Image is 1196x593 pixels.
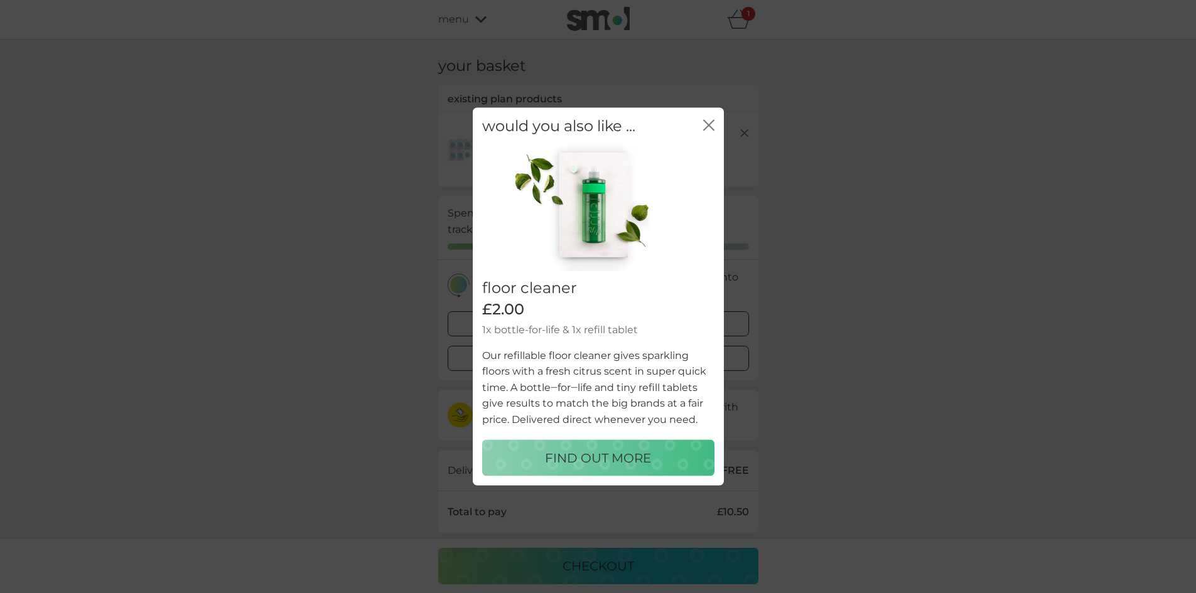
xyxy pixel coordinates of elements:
button: FIND OUT MORE [482,440,714,476]
p: FIND OUT MORE [545,448,651,468]
p: Our refillable floor cleaner gives sparkling floors with a fresh citrus scent in super quick time... [482,347,714,427]
h2: floor cleaner [482,279,714,297]
h2: would you also like ... [482,117,635,135]
p: 1x bottle-for-life & 1x refill tablet [482,321,714,338]
span: £2.00 [482,301,524,319]
button: close [703,119,714,132]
